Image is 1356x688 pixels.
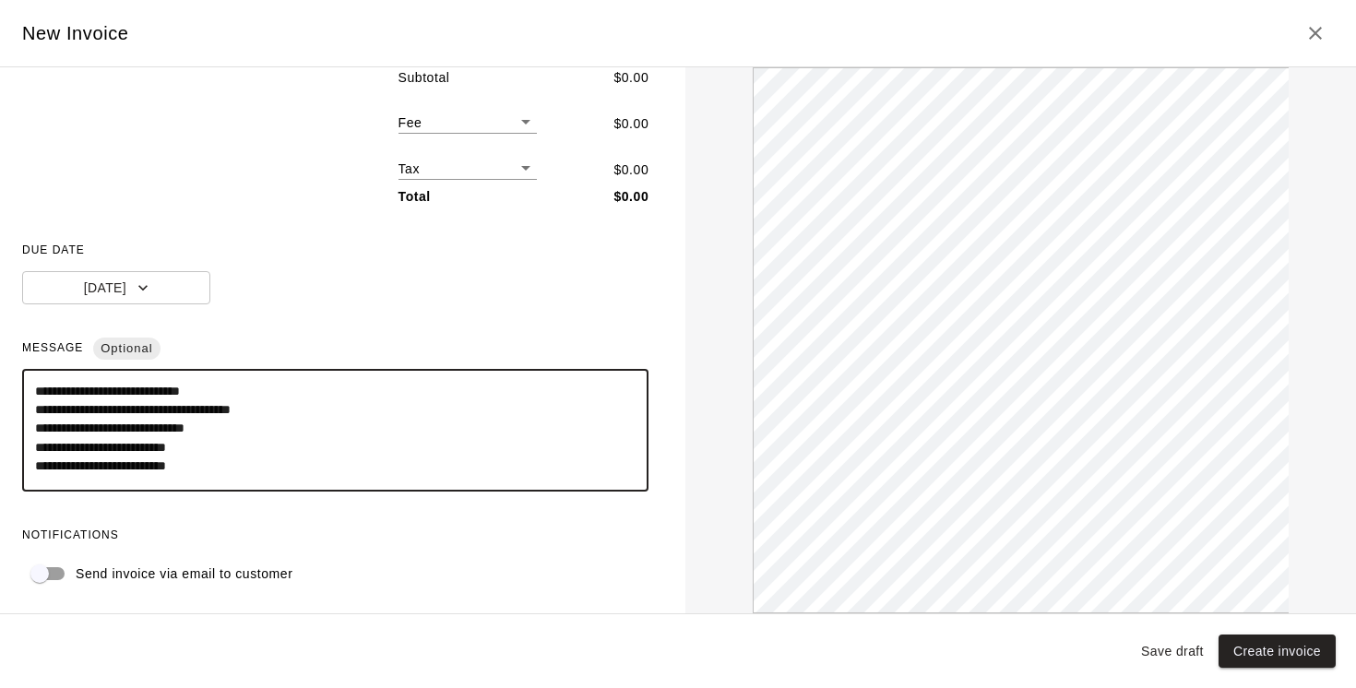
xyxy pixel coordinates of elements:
b: Total [398,189,431,204]
p: $ 0.00 [613,114,648,134]
span: DUE DATE [22,236,648,266]
button: Close [1297,15,1334,52]
p: $ 0.00 [613,160,648,180]
p: $ 0.00 [613,68,648,88]
button: Create invoice [1219,635,1336,669]
button: Save draft [1134,635,1211,669]
span: Optional [93,333,160,365]
span: NOTIFICATIONS [22,521,648,551]
button: [DATE] [22,271,210,305]
p: Send invoice via email to customer [76,564,292,584]
b: $ 0.00 [613,189,648,204]
h5: New Invoice [22,21,129,46]
span: MESSAGE [22,334,648,363]
p: Subtotal [398,68,450,88]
